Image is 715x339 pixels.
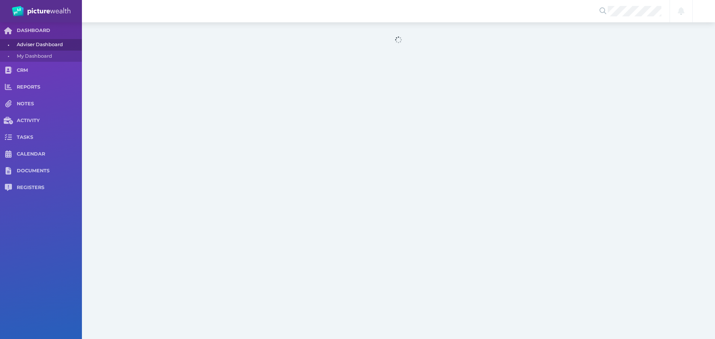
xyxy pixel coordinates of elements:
img: PW [12,6,70,16]
span: CRM [17,67,82,74]
span: Adviser Dashboard [17,39,79,51]
span: DASHBOARD [17,28,82,34]
span: TASKS [17,134,82,141]
span: My Dashboard [17,51,79,62]
span: REPORTS [17,84,82,90]
span: ACTIVITY [17,118,82,124]
span: REGISTERS [17,185,82,191]
span: DOCUMENTS [17,168,82,174]
div: Darcie Ercegovich [696,3,712,19]
span: NOTES [17,101,82,107]
span: CALENDAR [17,151,82,157]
